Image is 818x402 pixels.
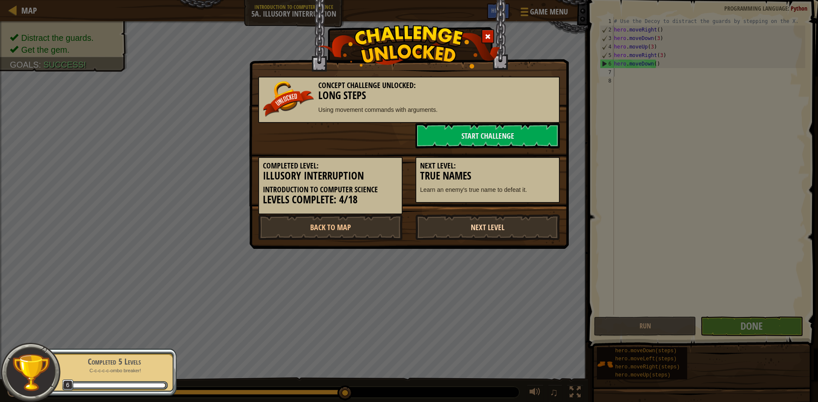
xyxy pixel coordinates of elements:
[258,214,403,240] a: Back to Map
[420,185,555,194] p: Learn an enemy's true name to defeat it.
[263,194,398,205] h3: Levels Complete: 4/18
[60,368,168,374] p: C-c-c-c-c-ombo breaker!
[263,90,555,101] h3: Long Steps
[263,105,555,114] p: Using movement commands with arguments.
[263,81,314,117] img: unlocked_banner.png
[415,123,560,148] a: Start Challenge
[62,379,74,391] span: 6
[60,356,168,368] div: Completed 5 Levels
[420,162,555,170] h5: Next Level:
[263,162,398,170] h5: Completed Level:
[263,170,398,182] h3: Illusory Interruption
[318,25,501,68] img: challenge_unlocked.png
[318,80,416,91] span: Concept Challenge Unlocked:
[420,170,555,182] h3: True Names
[415,214,560,240] a: Next Level
[12,353,50,392] img: trophy.png
[263,185,398,194] h5: Introduction to Computer Science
